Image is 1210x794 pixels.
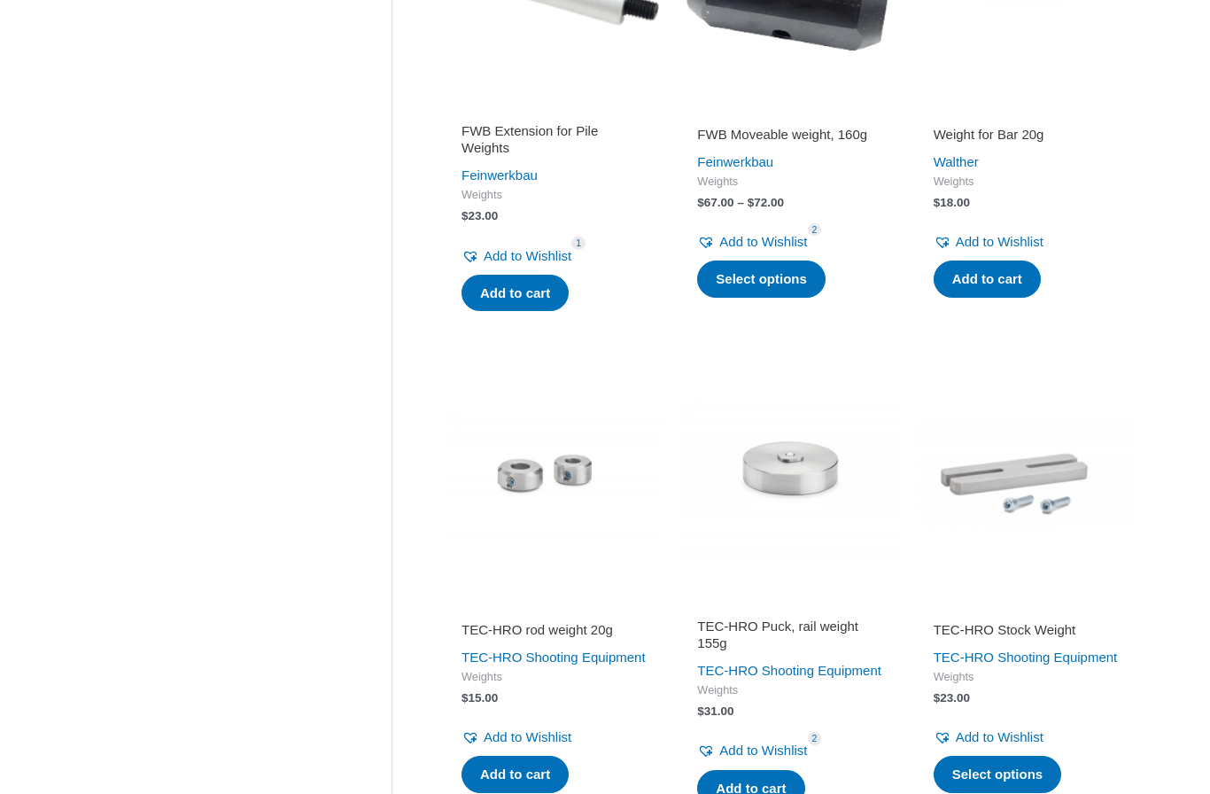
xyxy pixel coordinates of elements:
[934,261,1041,298] a: Add to cart: “Weight for Bar 20g”
[697,704,704,718] span: $
[484,729,571,744] span: Add to Wishlist
[697,175,883,190] span: Weights
[462,209,469,222] span: $
[462,670,648,685] span: Weights
[934,196,941,209] span: $
[918,367,1136,585] img: TEC-HRO Stock Weight
[697,196,704,209] span: $
[934,650,1118,665] a: TEC-HRO Shooting Equipment
[462,596,648,618] iframe: Customer reviews powered by Trustpilot
[934,670,1120,685] span: Weights
[697,596,883,618] iframe: Customer reviews powered by Trustpilot
[681,367,899,585] img: TEC-HRO Puck, rail weight 155g
[697,704,733,718] bdi: 31.00
[571,237,586,250] span: 1
[462,122,648,157] h2: FWB Extension for Pile Weights
[934,126,1120,150] a: Weight for Bar 20g
[697,230,807,254] a: Add to Wishlist
[934,691,970,704] bdi: 23.00
[462,621,648,639] h2: TEC-HRO rod weight 20g
[697,101,883,122] iframe: Customer reviews powered by Trustpilot
[462,725,571,750] a: Add to Wishlist
[462,209,498,222] bdi: 23.00
[748,196,755,209] span: $
[956,234,1043,249] span: Add to Wishlist
[934,756,1062,793] a: Select options for “TEC-HRO Stock Weight”
[934,175,1120,190] span: Weights
[719,234,807,249] span: Add to Wishlist
[808,223,822,237] span: 2
[462,756,569,793] a: Add to cart: “TEC-HRO rod weight 20g”
[808,732,822,745] span: 2
[484,248,571,263] span: Add to Wishlist
[697,618,883,652] h2: TEC-HRO Puck, rail weight 155g
[697,154,773,169] a: Feinwerkbau
[462,691,469,704] span: $
[697,618,883,659] a: TEC-HRO Puck, rail weight 155g
[462,244,571,269] a: Add to Wishlist
[462,122,648,164] a: FWB Extension for Pile Weights
[697,683,883,698] span: Weights
[462,650,646,665] a: TEC-HRO Shooting Equipment
[934,691,941,704] span: $
[462,621,648,645] a: TEC-HRO rod weight 20g
[934,596,1120,618] iframe: Customer reviews powered by Trustpilot
[934,154,979,169] a: Walther
[446,367,663,585] img: TEC-HRO rod weight 25g
[748,196,784,209] bdi: 72.00
[697,738,807,763] a: Add to Wishlist
[462,101,648,122] iframe: Customer reviews powered by Trustpilot
[934,126,1120,144] h2: Weight for Bar 20g
[697,126,883,150] a: FWB Moveable weight, 160g
[697,261,826,298] a: Select options for “FWB Moveable weight, 160g”
[934,230,1043,254] a: Add to Wishlist
[462,691,498,704] bdi: 15.00
[956,729,1043,744] span: Add to Wishlist
[934,621,1120,645] a: TEC-HRO Stock Weight
[697,196,733,209] bdi: 67.00
[934,621,1120,639] h2: TEC-HRO Stock Weight
[462,167,538,183] a: Feinwerkbau
[934,196,970,209] bdi: 18.00
[462,275,569,312] a: Add to cart: “FWB Extension for Pile Weights”
[697,663,881,678] a: TEC-HRO Shooting Equipment
[697,126,883,144] h2: FWB Moveable weight, 160g
[934,725,1043,750] a: Add to Wishlist
[934,101,1120,122] iframe: Customer reviews powered by Trustpilot
[719,743,807,758] span: Add to Wishlist
[462,188,648,203] span: Weights
[737,196,744,209] span: –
